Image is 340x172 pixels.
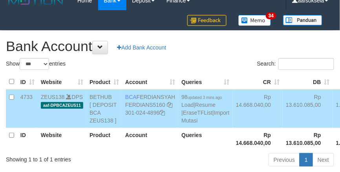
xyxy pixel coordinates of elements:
[283,74,333,90] th: DB: activate to sort column ascending
[17,90,38,128] td: 4733
[17,74,38,90] th: ID: activate to sort column ascending
[233,128,283,150] th: Rp 14.668.040,00
[122,74,178,90] th: Account: activate to sort column ascending
[167,102,172,108] a: Copy FERDIANS5160 to clipboard
[266,12,276,19] span: 34
[41,94,65,100] a: ZEUS138
[41,102,83,109] span: aaf-DPBCAZEUS11
[86,90,122,128] td: BETHUB [ DEPOSIT BCA ZEUS138 ]
[187,15,227,26] img: Feedback.jpg
[278,58,334,70] input: Search:
[283,90,333,128] td: Rp 13.610.085,00
[17,128,38,150] th: ID
[233,74,283,90] th: CR: activate to sort column ascending
[181,94,229,124] span: | | |
[313,153,334,167] a: Next
[38,74,86,90] th: Website: activate to sort column ascending
[233,90,283,128] td: Rp 14.668.040,00
[283,128,333,150] th: Rp 13.610.085,00
[86,128,122,150] th: Product
[269,153,300,167] a: Previous
[86,74,122,90] th: Product: activate to sort column ascending
[122,128,178,150] th: Account
[178,128,232,150] th: Queries
[125,102,165,108] a: FERDIANS5160
[257,58,334,70] label: Search:
[6,58,66,70] label: Show entries
[38,90,86,128] td: DPS
[178,74,232,90] th: Queries: activate to sort column ascending
[238,15,271,26] img: Button%20Memo.svg
[20,58,49,70] select: Showentries
[122,90,178,128] td: FERDIANSYAH 301-024-4896
[181,110,229,124] a: Import Mutasi
[283,15,322,26] img: panduan.png
[181,94,222,100] span: 98
[300,153,313,167] a: 1
[232,10,277,30] a: 34
[183,110,212,116] a: EraseTFList
[38,128,86,150] th: Website
[181,102,194,108] a: Load
[159,110,165,116] a: Copy 3010244896 to clipboard
[6,152,136,163] div: Showing 1 to 1 of 1 entries
[188,95,222,100] span: updated 3 mins ago
[6,38,334,54] h1: Bank Account
[195,102,216,108] a: Resume
[112,41,171,54] a: Add Bank Account
[125,94,137,100] span: BCA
